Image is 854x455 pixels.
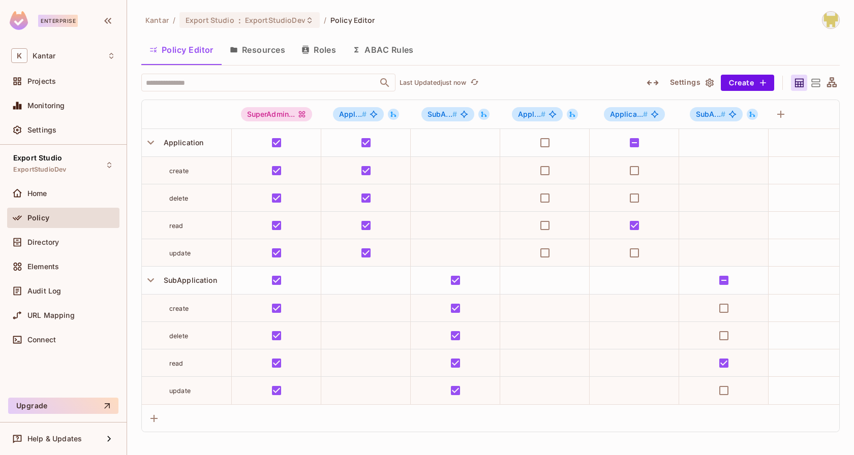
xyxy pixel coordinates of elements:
[27,102,65,110] span: Monitoring
[27,311,75,319] span: URL Mapping
[241,107,313,121] span: SuperAdminUser
[518,110,545,118] span: Appl...
[27,126,56,134] span: Settings
[512,107,563,121] span: Application#AdminViewer
[8,398,118,414] button: Upgrade
[13,166,66,174] span: ExportStudioDev
[141,37,222,62] button: Policy Editor
[293,37,344,62] button: Roles
[169,387,191,395] span: update
[27,287,61,295] span: Audit Log
[27,435,82,443] span: Help & Updates
[690,107,743,121] span: SubApplication#StandardUser
[344,37,422,62] button: ABAC Rules
[238,16,241,24] span: :
[169,332,188,340] span: delete
[696,110,725,118] span: SubA...
[339,110,367,118] span: Appl...
[604,107,665,121] span: Application#StandardUser
[169,222,184,230] span: read
[245,15,306,25] span: ExportStudioDev
[186,15,234,25] span: Export Studio
[38,15,78,27] div: Enterprise
[333,107,384,121] span: Application#AdminUser
[10,11,28,30] img: SReyMgAAAABJRU5ErkJggg==
[428,110,457,118] span: SubA...
[169,194,188,202] span: delete
[721,110,725,118] span: #
[13,154,62,162] span: Export Studio
[169,249,191,257] span: update
[721,75,774,91] button: Create
[324,15,326,25] li: /
[468,77,480,89] button: refresh
[27,77,56,85] span: Projects
[822,12,839,28] img: Girishankar.VP@kantar.com
[145,15,169,25] span: the active workspace
[241,107,313,121] div: SuperAdmin...
[27,238,59,246] span: Directory
[169,360,184,367] span: read
[378,76,392,90] button: Open
[160,276,217,284] span: SubApplication
[452,110,457,118] span: #
[610,110,648,118] span: Applica...
[470,78,479,88] span: refresh
[466,77,480,89] span: Click to refresh data
[27,189,47,198] span: Home
[169,305,189,312] span: create
[11,48,27,63] span: K
[169,167,189,175] span: create
[27,336,56,344] span: Connect
[541,110,545,118] span: #
[666,75,717,91] button: Settings
[421,107,474,121] span: SubApplication#AdminUser
[222,37,293,62] button: Resources
[400,79,466,87] p: Last Updated just now
[643,110,648,118] span: #
[27,214,49,222] span: Policy
[33,52,55,60] span: Workspace: Kantar
[330,15,375,25] span: Policy Editor
[27,263,59,271] span: Elements
[173,15,175,25] li: /
[362,110,367,118] span: #
[160,138,204,147] span: Application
